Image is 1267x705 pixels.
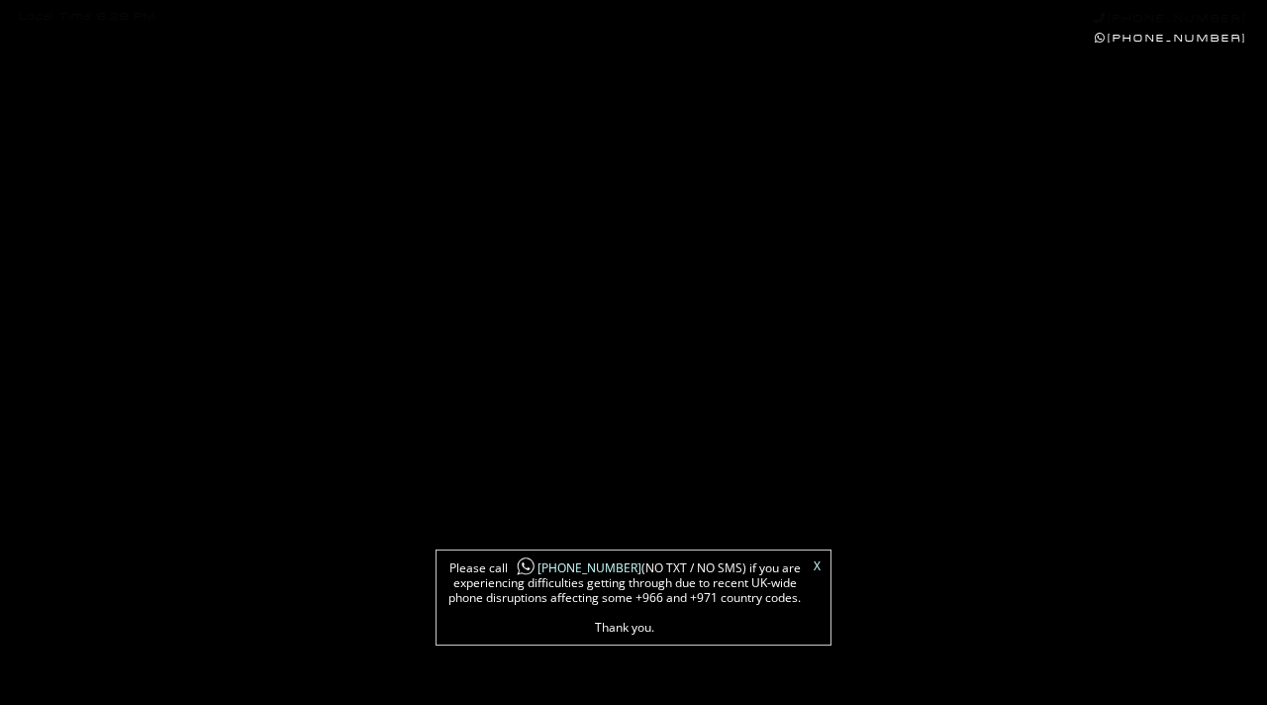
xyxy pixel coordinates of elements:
span: Please call (NO TXT / NO SMS) if you are experiencing difficulties getting through due to recent ... [446,560,803,635]
a: [PHONE_NUMBER] [508,559,641,576]
div: Local Time 6:29 PM [20,12,156,23]
img: whatsapp-icon1.png [516,556,536,577]
a: [PHONE_NUMBER] [1095,32,1247,45]
a: [PHONE_NUMBER] [1094,12,1247,25]
a: X [814,560,821,572]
